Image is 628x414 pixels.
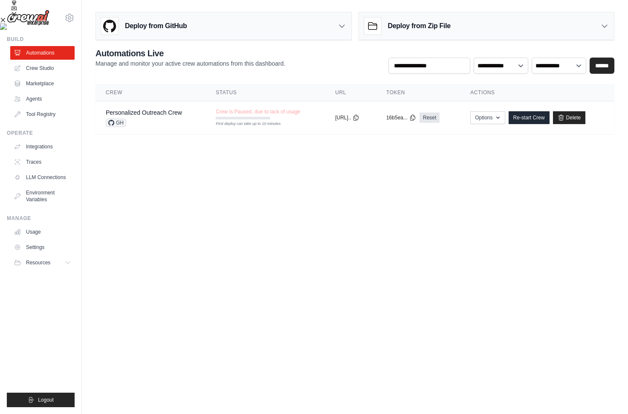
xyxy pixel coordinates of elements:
a: Traces [10,155,75,169]
a: Marketplace [10,77,75,90]
th: URL [325,84,376,101]
div: Operate [7,130,75,136]
span: Crew is Paused, due to lack of usage [216,108,300,115]
span: Resources [26,259,50,266]
span: Logout [38,397,54,403]
a: Agents [10,92,75,106]
a: Automations [10,46,75,60]
a: Re-start Crew [509,111,550,124]
div: First deploy can take up to 10 minutes [216,121,270,127]
button: Options [470,111,505,124]
p: Manage and monitor your active crew automations from this dashboard. [96,59,285,68]
div: Manage [7,215,75,222]
button: 16b5ea... [386,114,416,121]
th: Status [205,84,325,101]
h3: Deploy from Zip File [388,21,451,31]
h2: Automations Live [96,47,285,59]
a: Usage [10,225,75,239]
button: Logout [7,393,75,407]
h3: Deploy from GitHub [125,21,187,31]
a: Settings [10,240,75,254]
img: Logo [7,10,49,26]
a: Environment Variables [10,186,75,206]
a: Crew Studio [10,61,75,75]
a: Personalized Outreach Crew [106,109,182,116]
a: Integrations [10,140,75,153]
th: Crew [96,84,205,101]
a: Tool Registry [10,107,75,121]
a: LLM Connections [10,171,75,184]
th: Actions [460,84,614,101]
a: Reset [420,113,440,123]
span: GH [106,119,126,127]
th: Token [376,84,460,101]
a: Delete [553,111,586,124]
img: GitHub Logo [101,17,118,35]
button: Resources [10,256,75,269]
div: Build [7,36,75,43]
